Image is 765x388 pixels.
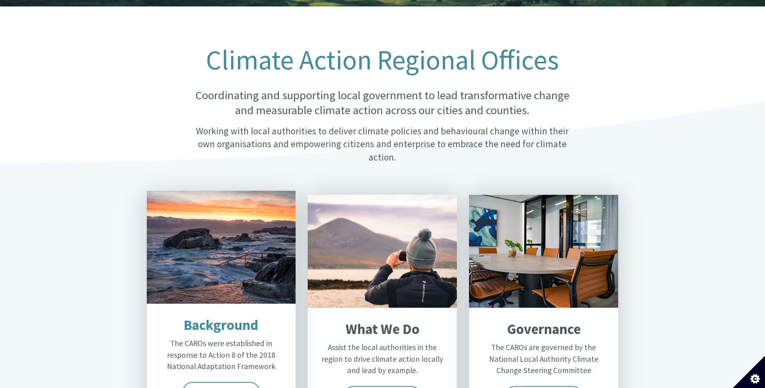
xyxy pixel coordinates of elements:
h2: What We Do [319,321,445,338]
p: The CAROs were established in response to Action 8 of the 2018 National Adaptation Framework [158,338,284,372]
button: Set cookie preferences [733,356,765,388]
h1: Climate Action Regional Offices [187,45,578,75]
p: The CAROs are governed by the National Local Authority Climate Change Steering Committee [481,342,607,376]
h2: Governance [481,321,607,338]
p: Assist the local authorities in the region to drive climate action locally and lead by example. [319,342,445,376]
p: Coordinating and supporting local government to lead transformative change and measurable climate... [187,88,578,118]
p: Working with local authorities to deliver climate policies and behavioural change within their ow... [187,125,578,164]
h2: Background [158,317,284,334]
